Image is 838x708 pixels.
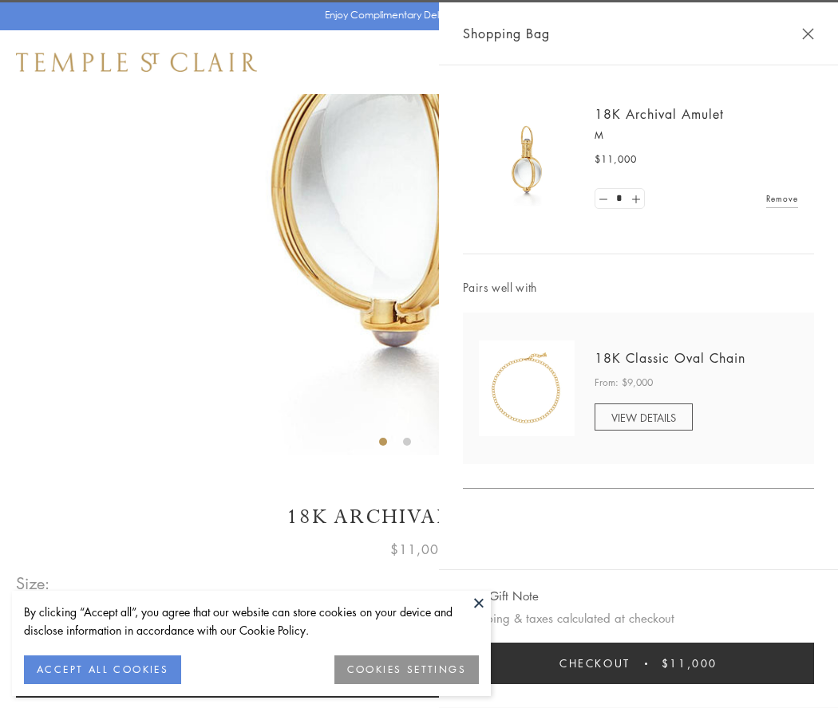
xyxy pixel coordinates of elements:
[595,151,637,167] span: $11,000
[595,375,653,391] span: From: $9,000
[463,643,814,684] button: Checkout $11,000
[595,105,724,123] a: 18K Archival Amulet
[334,655,479,684] button: COOKIES SETTINGS
[16,570,51,596] span: Size:
[595,189,611,209] a: Set quantity to 0
[595,349,745,367] a: 18K Classic Oval Chain
[463,23,550,44] span: Shopping Bag
[24,655,181,684] button: ACCEPT ALL COOKIES
[595,128,798,144] p: M
[463,586,539,606] button: Add Gift Note
[766,190,798,207] a: Remove
[627,189,643,209] a: Set quantity to 2
[463,278,814,297] span: Pairs well with
[390,539,448,560] span: $11,000
[479,112,575,207] img: 18K Archival Amulet
[463,608,814,628] p: Shipping & taxes calculated at checkout
[662,655,717,672] span: $11,000
[802,28,814,40] button: Close Shopping Bag
[16,503,822,531] h1: 18K Archival Amulet
[24,603,479,639] div: By clicking “Accept all”, you agree that our website can store cookies on your device and disclos...
[479,340,575,436] img: N88865-OV18
[611,410,676,425] span: VIEW DETAILS
[559,655,630,672] span: Checkout
[16,53,257,72] img: Temple St. Clair
[325,7,506,23] p: Enjoy Complimentary Delivery & Returns
[595,403,693,431] a: VIEW DETAILS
